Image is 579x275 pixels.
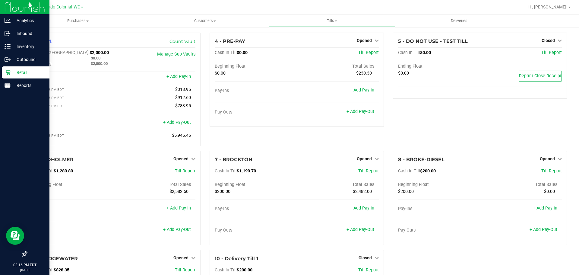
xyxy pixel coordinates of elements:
[398,64,480,69] div: Ending Float
[346,227,374,232] a: + Add Pay-Out
[357,38,372,43] span: Opened
[541,168,562,174] a: Till Report
[163,120,191,125] a: + Add Pay-Out
[91,61,108,66] span: $2,000.00
[3,262,47,268] p: 03:16 PM EDT
[32,50,90,55] span: Cash In [GEOGRAPHIC_DATA]:
[169,189,188,194] span: $2,582.50
[398,189,414,194] span: $200.00
[215,50,237,55] span: Cash In Till
[358,50,379,55] a: Till Report
[32,206,114,212] div: Pay-Ins
[175,267,195,273] a: Till Report
[142,18,268,24] span: Customers
[11,17,47,24] p: Analytics
[353,189,372,194] span: $2,482.00
[398,71,409,76] span: $0.00
[533,206,557,211] a: + Add Pay-In
[350,206,374,211] a: + Add Pay-In
[398,50,420,55] span: Cash In Till
[544,189,555,194] span: $0.00
[215,88,297,94] div: Pay-Ins
[398,206,480,212] div: Pay-Ins
[398,182,480,187] div: Beginning Float
[215,206,297,212] div: Pay-Ins
[358,168,379,174] a: Till Report
[215,64,297,69] div: Beginning Float
[54,168,73,174] span: $1,280.80
[530,227,557,232] a: + Add Pay-Out
[40,5,80,10] span: Orlando Colonial WC
[420,50,431,55] span: $0.00
[358,267,379,273] a: Till Report
[14,14,141,27] a: Purchases
[163,227,191,232] a: + Add Pay-Out
[215,189,230,194] span: $200.00
[398,157,445,162] span: 8 - BROKE-DIESEL
[157,52,195,57] a: Manage Sub-Vaults
[357,156,372,161] span: Opened
[356,71,372,76] span: $230.30
[169,39,195,44] a: Count Vault
[173,156,188,161] span: Opened
[359,255,372,260] span: Closed
[14,18,141,24] span: Purchases
[6,227,24,245] iframe: Resource center
[398,228,480,233] div: Pay-Outs
[519,71,562,82] button: Reprint Close Receipt
[350,88,374,93] a: + Add Pay-In
[32,120,114,126] div: Pay-Outs
[398,168,420,174] span: Cash In Till
[215,71,226,76] span: $0.00
[5,18,11,24] inline-svg: Analytics
[398,38,468,44] span: 5 - DO NOT USE - TEST TILL
[480,182,562,187] div: Total Sales
[91,56,100,60] span: $0.00
[175,168,195,174] a: Till Report
[5,30,11,37] inline-svg: Inbound
[268,14,395,27] a: Tills
[141,14,268,27] a: Customers
[215,228,297,233] div: Pay-Outs
[297,182,379,187] div: Total Sales
[32,75,114,80] div: Pay-Ins
[5,56,11,62] inline-svg: Outbound
[54,267,69,273] span: $828.35
[396,14,523,27] a: Deliveries
[541,50,562,55] a: Till Report
[542,38,555,43] span: Closed
[175,87,191,92] span: $318.95
[32,182,114,187] div: Beginning Float
[11,56,47,63] p: Outbound
[175,95,191,100] span: $912.60
[215,110,297,115] div: Pay-Outs
[11,82,47,89] p: Reports
[32,228,114,233] div: Pay-Outs
[443,18,476,24] span: Deliveries
[420,168,436,174] span: $200.00
[11,69,47,76] p: Retail
[237,168,256,174] span: $1,199.70
[346,109,374,114] a: + Add Pay-Out
[5,43,11,50] inline-svg: Inventory
[269,18,395,24] span: Tills
[540,156,555,161] span: Opened
[11,43,47,50] p: Inventory
[297,64,379,69] div: Total Sales
[237,50,248,55] span: $0.00
[237,267,252,273] span: $200.00
[166,74,191,79] a: + Add Pay-In
[215,267,237,273] span: Cash In Till
[166,206,191,211] a: + Add Pay-In
[528,5,568,9] span: Hi, [PERSON_NAME]!
[172,133,191,138] span: $5,945.45
[11,30,47,37] p: Inbound
[3,268,47,272] p: [DATE]
[215,182,297,187] div: Beginning Float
